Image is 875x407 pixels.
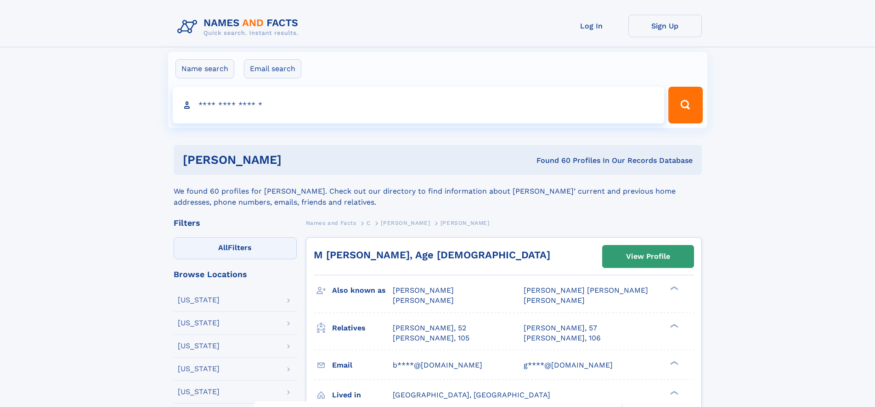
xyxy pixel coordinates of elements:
div: [US_STATE] [178,388,220,396]
div: ❯ [668,390,679,396]
a: [PERSON_NAME], 52 [393,323,466,333]
div: [US_STATE] [178,319,220,327]
a: [PERSON_NAME], 105 [393,333,469,343]
div: [US_STATE] [178,296,220,304]
span: [GEOGRAPHIC_DATA], [GEOGRAPHIC_DATA] [393,390,550,399]
a: [PERSON_NAME] [381,217,430,229]
a: Sign Up [628,15,702,37]
label: Email search [244,59,301,78]
button: Search Button [668,87,702,123]
a: C [367,217,371,229]
input: search input [173,87,665,123]
div: ❯ [668,285,679,291]
div: [US_STATE] [178,365,220,373]
div: [US_STATE] [178,342,220,350]
img: Logo Names and Facts [174,15,306,39]
div: ❯ [668,323,679,329]
span: [PERSON_NAME] [393,296,454,305]
div: We found 60 profiles for [PERSON_NAME]. Check out our directory to find information about [PERSON... [174,175,702,208]
div: Found 60 Profiles In Our Records Database [409,156,693,166]
h1: [PERSON_NAME] [183,154,409,166]
a: Names and Facts [306,217,356,229]
div: ❯ [668,360,679,366]
label: Name search [175,59,234,78]
a: [PERSON_NAME], 106 [524,333,601,343]
span: C [367,220,371,226]
span: All [218,243,228,252]
div: View Profile [626,246,670,267]
a: M [PERSON_NAME], Age [DEMOGRAPHIC_DATA] [314,249,550,261]
a: Log In [555,15,628,37]
span: [PERSON_NAME] [524,296,585,305]
span: [PERSON_NAME] [393,286,454,295]
h3: Email [332,357,393,373]
div: Filters [174,219,297,227]
span: [PERSON_NAME] [440,220,490,226]
div: Browse Locations [174,270,297,279]
label: Filters [174,237,297,259]
h3: Lived in [332,387,393,403]
a: [PERSON_NAME], 57 [524,323,597,333]
span: [PERSON_NAME] [381,220,430,226]
h3: Relatives [332,320,393,336]
span: [PERSON_NAME] [PERSON_NAME] [524,286,648,295]
a: View Profile [603,245,694,268]
h3: Also known as [332,283,393,298]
